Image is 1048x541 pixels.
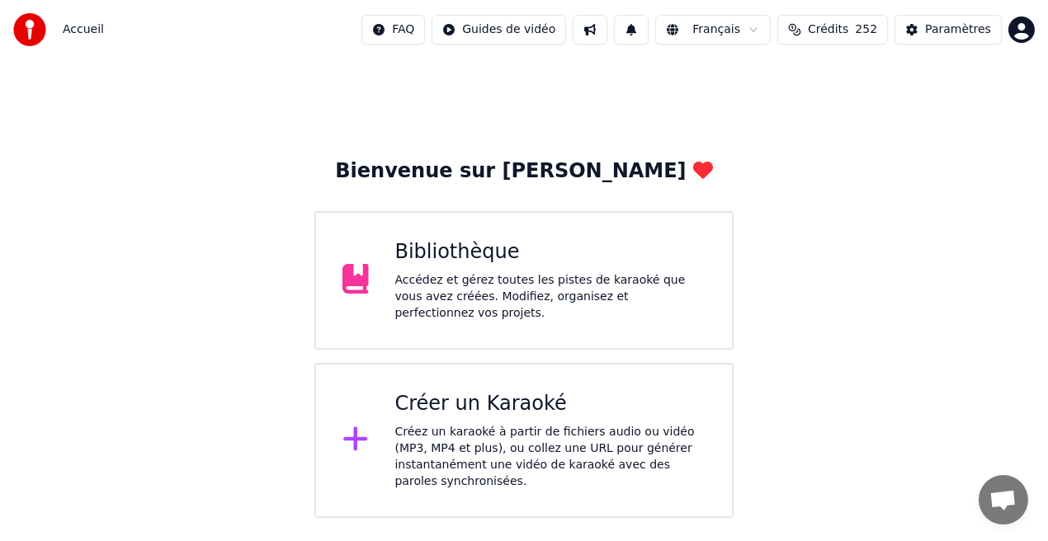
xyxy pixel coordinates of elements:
button: Guides de vidéo [432,15,566,45]
nav: breadcrumb [63,21,104,38]
span: Crédits [808,21,848,38]
button: Crédits252 [777,15,888,45]
img: youka [13,13,46,46]
a: Ouvrir le chat [979,475,1028,525]
span: Accueil [63,21,104,38]
div: Créer un Karaoké [395,391,706,417]
div: Créez un karaoké à partir de fichiers audio ou vidéo (MP3, MP4 et plus), ou collez une URL pour g... [395,424,706,490]
div: Bibliothèque [395,239,706,266]
span: 252 [855,21,877,38]
div: Bienvenue sur [PERSON_NAME] [335,158,712,185]
div: Accédez et gérez toutes les pistes de karaoké que vous avez créées. Modifiez, organisez et perfec... [395,272,706,322]
div: Paramètres [925,21,991,38]
button: FAQ [361,15,425,45]
button: Paramètres [895,15,1002,45]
